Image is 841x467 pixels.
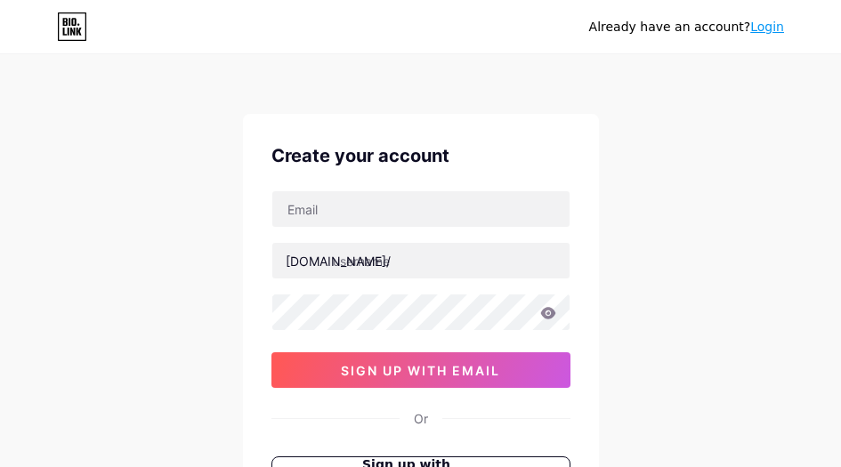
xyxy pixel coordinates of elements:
[589,18,784,36] div: Already have an account?
[414,409,428,428] div: Or
[750,20,784,34] a: Login
[271,352,570,388] button: sign up with email
[341,363,500,378] span: sign up with email
[272,243,570,278] input: username
[271,142,570,169] div: Create your account
[286,252,391,270] div: [DOMAIN_NAME]/
[272,191,570,227] input: Email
